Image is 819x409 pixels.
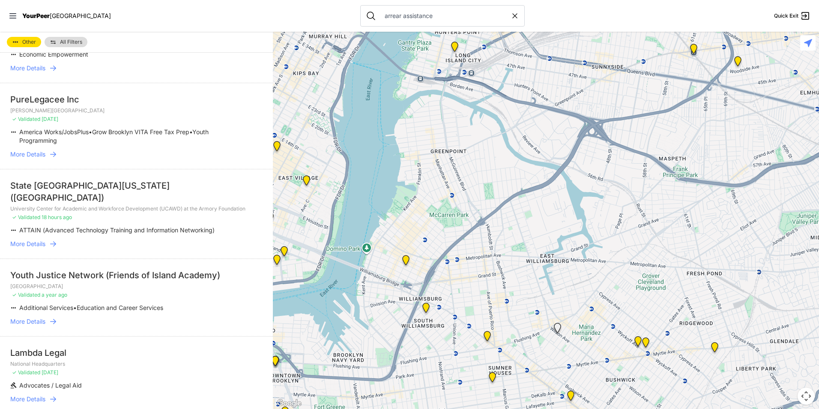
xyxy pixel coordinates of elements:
div: Manhattan [301,175,312,189]
div: Main Location [640,337,651,351]
div: Lower East Side [265,212,275,226]
div: Brooklyn Community Service Center [270,356,281,370]
span: More Details [10,150,45,159]
a: Other [7,37,41,47]
div: Lambda Legal [10,347,263,359]
span: YourPeer [22,12,50,19]
div: Youth Justice Network (Friends of Island Academy) [10,269,263,281]
p: National Headquarters [10,361,263,367]
div: Bushwick North [633,336,643,350]
span: More Details [10,64,45,72]
span: More Details [10,317,45,326]
span: [DATE] [42,369,58,376]
span: ATTAIN (Advanced Technology Training and Information Networking) [19,226,215,234]
p: University Center for Academic and Workforce Development (UCAWD) at the Armory Foundation [10,205,263,212]
p: [GEOGRAPHIC_DATA] [10,283,263,290]
div: Woodside Youth Drop-in Center [688,44,699,57]
span: [GEOGRAPHIC_DATA] [50,12,111,19]
span: [DATE] [42,116,58,122]
div: Dale Jones Burch Neighborhood Center [279,246,290,260]
span: More Details [10,395,45,403]
a: More Details [10,150,263,159]
span: ✓ Validated [12,292,40,298]
span: Additional Services [19,304,73,311]
span: a year ago [42,292,67,298]
div: Headquarters [487,372,498,386]
a: More Details [10,317,263,326]
span: ✓ Validated [12,214,40,220]
p: [PERSON_NAME][GEOGRAPHIC_DATA] [10,107,263,114]
a: More Details [10,395,263,403]
span: More Details [10,240,45,248]
span: 18 hours ago [42,214,72,220]
img: Google [275,398,303,409]
span: Economic Empowerment [19,51,88,58]
button: Map camera controls [798,388,815,405]
div: Queens District Office [449,42,460,55]
span: All Filters [60,39,82,45]
div: PureLegacee Inc [10,93,263,105]
span: Education and Career Services [77,304,163,311]
div: Business and Industry Workforce Training Center (BIWTC) [263,370,274,383]
div: Bushwick [482,331,493,345]
span: Grow Brooklyn VITA Free Tax Prep [92,128,189,135]
div: CPC One - A Landmark Home [263,227,274,241]
span: • [189,128,192,135]
a: Open this area in Google Maps (opens a new window) [275,398,303,409]
span: Other [22,39,36,45]
span: ✓ Validated [12,369,40,376]
input: Search [380,12,511,20]
a: More Details [10,240,263,248]
div: Community Consultation Center (CCC) [272,255,282,268]
span: • [73,304,77,311]
a: All Filters [45,37,87,47]
a: YourPeer[GEOGRAPHIC_DATA] [22,13,111,18]
span: America Works/JobsPlus [19,128,89,135]
span: • [89,128,92,135]
span: ✓ Validated [12,116,40,122]
div: Brooklyn Community Service Center [270,356,281,370]
a: More Details [10,64,263,72]
div: Adult Learning Center Moved [552,323,563,337]
div: El Regreso Foundation Inc [401,255,411,269]
span: Advocates / Legal Aid [19,382,82,389]
div: Headquarters [565,391,576,404]
a: Quick Exit [774,11,810,21]
div: State [GEOGRAPHIC_DATA][US_STATE] ([GEOGRAPHIC_DATA]) [10,180,263,204]
span: Quick Exit [774,12,798,19]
